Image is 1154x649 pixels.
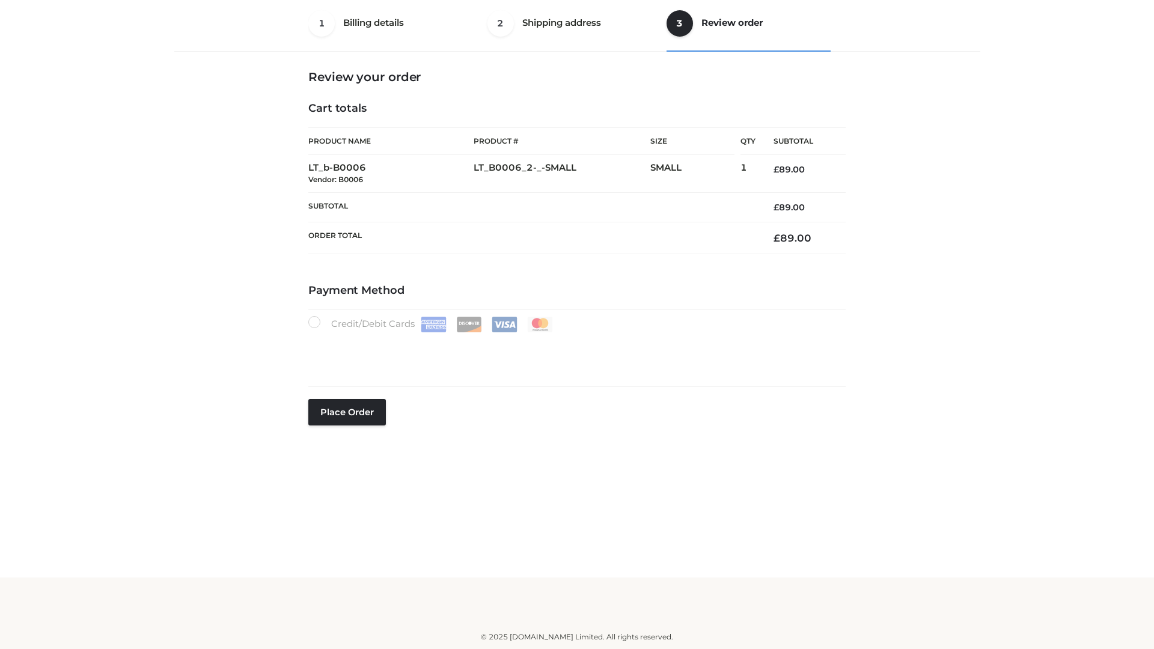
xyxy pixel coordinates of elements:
th: Product Name [308,127,474,155]
img: Discover [456,317,482,332]
td: LT_B0006_2-_-SMALL [474,155,650,193]
th: Product # [474,127,650,155]
span: £ [774,232,780,244]
h3: Review your order [308,70,846,84]
h4: Payment Method [308,284,846,297]
th: Subtotal [756,128,846,155]
div: © 2025 [DOMAIN_NAME] Limited. All rights reserved. [179,631,975,643]
img: Amex [421,317,447,332]
label: Credit/Debit Cards [308,316,554,332]
h4: Cart totals [308,102,846,115]
span: £ [774,202,779,213]
span: £ [774,164,779,175]
td: 1 [740,155,756,193]
img: Visa [492,317,517,332]
th: Order Total [308,222,756,254]
iframe: Secure payment input frame [306,330,843,374]
bdi: 89.00 [774,202,805,213]
th: Qty [740,127,756,155]
td: LT_b-B0006 [308,155,474,193]
th: Size [650,128,734,155]
small: Vendor: B0006 [308,175,363,184]
th: Subtotal [308,192,756,222]
img: Mastercard [527,317,553,332]
button: Place order [308,399,386,425]
td: SMALL [650,155,740,193]
bdi: 89.00 [774,232,811,244]
bdi: 89.00 [774,164,805,175]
